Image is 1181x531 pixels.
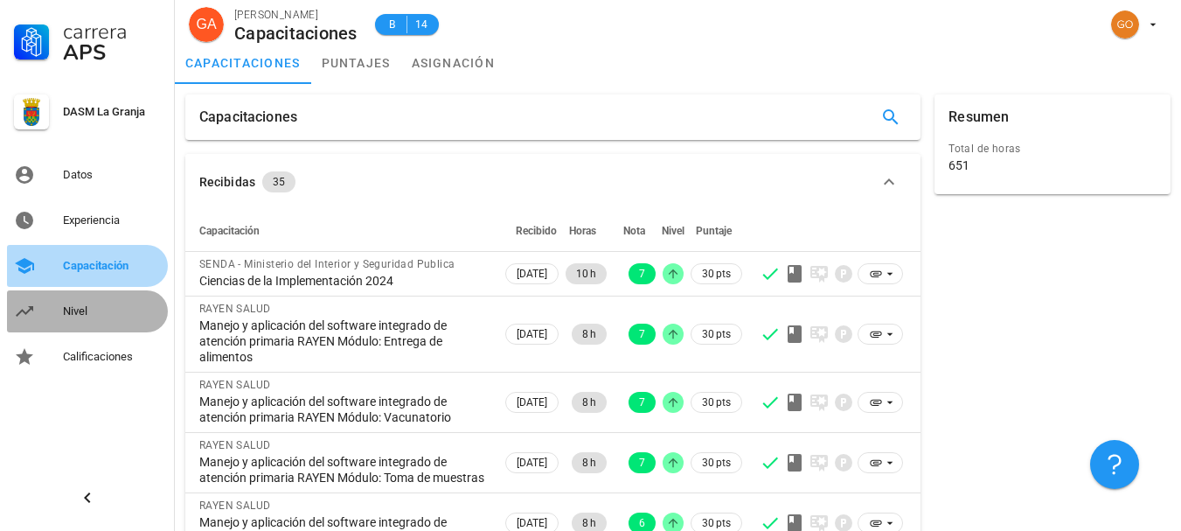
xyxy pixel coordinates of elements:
[234,6,358,24] div: [PERSON_NAME]
[63,304,161,318] div: Nivel
[199,225,260,237] span: Capacitación
[639,392,645,413] span: 7
[199,394,488,425] div: Manejo y aplicación del software integrado de atención primaria RAYEN Módulo: Vacunatorio
[185,154,920,210] button: Recibidas 35
[639,263,645,284] span: 7
[199,500,270,512] span: RAYEN SALUD
[7,199,168,241] a: Experiencia
[702,394,731,411] span: 30 pts
[7,336,168,378] a: Calificaciones
[687,210,746,252] th: Puntaje
[659,210,687,252] th: Nivel
[273,171,285,192] span: 35
[517,325,547,344] span: [DATE]
[386,16,399,33] span: B
[199,258,455,270] span: SENDA - Ministerio del Interior y Seguridad Publica
[63,105,161,119] div: DASM La Granja
[948,157,969,173] div: 651
[502,210,562,252] th: Recibido
[517,453,547,472] span: [DATE]
[948,94,1009,140] div: Resumen
[639,324,645,345] span: 7
[234,24,358,43] div: Capacitaciones
[175,42,311,84] a: capacitaciones
[576,263,596,284] span: 10 h
[63,350,161,364] div: Calificaciones
[311,42,401,84] a: puntajes
[63,21,161,42] div: Carrera
[517,393,547,412] span: [DATE]
[623,225,645,237] span: Nota
[401,42,506,84] a: asignación
[199,303,270,315] span: RAYEN SALUD
[185,210,502,252] th: Capacitación
[196,7,216,42] span: GA
[199,94,297,140] div: Capacitaciones
[414,16,428,33] span: 14
[582,392,596,413] span: 8 h
[199,318,488,365] div: Manejo y aplicación del software integrado de atención primaria RAYEN Módulo: Entrega de alimentos
[199,439,270,451] span: RAYEN SALUD
[63,42,161,63] div: APS
[63,168,161,182] div: Datos
[199,454,488,486] div: Manejo y aplicación del software integrado de atención primaria RAYEN Módulo: Toma de muestras
[189,7,224,42] div: avatar
[662,225,684,237] span: Nivel
[562,210,610,252] th: Horas
[199,273,488,289] div: Ciencias de la Implementación 2024
[63,213,161,227] div: Experiencia
[702,325,731,343] span: 30 pts
[7,245,168,287] a: Capacitación
[610,210,659,252] th: Nota
[199,379,270,391] span: RAYEN SALUD
[702,454,731,472] span: 30 pts
[7,154,168,196] a: Datos
[1111,10,1139,38] div: avatar
[63,259,161,273] div: Capacitación
[516,225,557,237] span: Recibido
[948,140,1157,157] div: Total de horas
[7,290,168,332] a: Nivel
[639,452,645,473] span: 7
[696,225,732,237] span: Puntaje
[517,264,547,283] span: [DATE]
[582,452,596,473] span: 8 h
[569,225,596,237] span: Horas
[582,324,596,345] span: 8 h
[199,172,255,192] div: Recibidas
[702,265,731,283] span: 30 pts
